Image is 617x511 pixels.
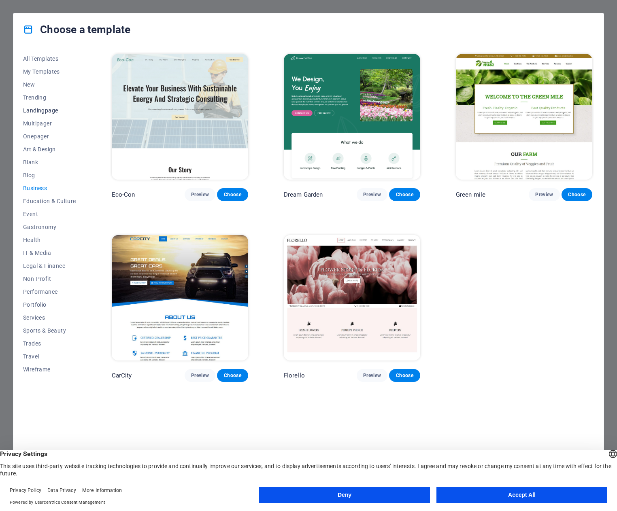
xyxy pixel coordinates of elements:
p: CarCity [112,371,132,380]
span: Health [23,237,76,243]
span: Gastronomy [23,224,76,230]
span: Preview [191,191,209,198]
button: Onepager [23,130,76,143]
button: Health [23,233,76,246]
button: Portfolio [23,298,76,311]
span: Education & Culture [23,198,76,204]
button: Blank [23,156,76,169]
button: Trending [23,91,76,104]
button: My Templates [23,65,76,78]
button: Blog [23,169,76,182]
span: Non-Profit [23,276,76,282]
span: Event [23,211,76,217]
button: Choose [217,369,248,382]
button: Preview [357,369,387,382]
button: Multipager [23,117,76,130]
span: New [23,81,76,88]
span: Landingpage [23,107,76,114]
span: Preview [191,372,209,379]
button: New [23,78,76,91]
button: Choose [562,188,592,201]
span: Trending [23,94,76,101]
p: Eco-Con [112,191,135,199]
span: IT & Media [23,250,76,256]
span: Portfolio [23,301,76,308]
button: Event [23,208,76,221]
button: Landingpage [23,104,76,117]
button: Sports & Beauty [23,324,76,337]
button: Education & Culture [23,195,76,208]
button: Choose [217,188,248,201]
img: Green mile [456,54,592,180]
button: Preview [185,188,215,201]
h4: Choose a template [23,23,130,36]
button: IT & Media [23,246,76,259]
span: Choose [223,191,241,198]
span: Art & Design [23,146,76,153]
button: Performance [23,285,76,298]
img: Dream Garden [284,54,420,180]
img: Eco-Con [112,54,248,180]
button: Wireframe [23,363,76,376]
span: Travel [23,353,76,360]
span: Choose [568,191,586,198]
button: Art & Design [23,143,76,156]
button: Business [23,182,76,195]
span: My Templates [23,68,76,75]
span: Sports & Beauty [23,327,76,334]
button: All Templates [23,52,76,65]
span: Preview [363,372,381,379]
button: Preview [185,369,215,382]
button: Services [23,311,76,324]
span: Performance [23,288,76,295]
img: CarCity [112,235,248,361]
button: Preview [529,188,560,201]
button: Gastronomy [23,221,76,233]
span: Preview [535,191,553,198]
button: Preview [357,188,387,201]
button: Choose [389,188,420,201]
button: Legal & Finance [23,259,76,272]
span: Choose [223,372,241,379]
span: Legal & Finance [23,263,76,269]
span: Blog [23,172,76,178]
span: Onepager [23,133,76,140]
button: Travel [23,350,76,363]
button: Trades [23,337,76,350]
span: Trades [23,340,76,347]
span: Choose [396,372,413,379]
p: Dream Garden [284,191,323,199]
span: All Templates [23,55,76,62]
span: Choose [396,191,413,198]
img: Florello [284,235,420,361]
p: Florello [284,371,305,380]
span: Business [23,185,76,191]
button: Non-Profit [23,272,76,285]
span: Multipager [23,120,76,127]
span: Blank [23,159,76,165]
p: Green mile [456,191,485,199]
span: Services [23,314,76,321]
span: Wireframe [23,366,76,373]
span: Preview [363,191,381,198]
button: Choose [389,369,420,382]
